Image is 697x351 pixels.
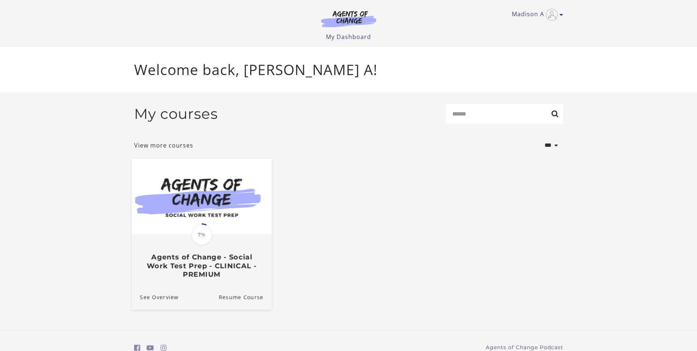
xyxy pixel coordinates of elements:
img: Agents of Change Logo [313,10,384,27]
a: View more courses [134,141,193,150]
h3: Agents of Change - Social Work Test Prep - CLINICAL - PREMIUM [140,253,263,279]
a: Agents of Change - Social Work Test Prep - CLINICAL - PREMIUM: Resume Course [219,284,272,309]
p: Welcome back, [PERSON_NAME] A! [134,59,563,81]
a: Toggle menu [512,9,560,21]
a: Agents of Change - Social Work Test Prep - CLINICAL - PREMIUM: See Overview [132,284,178,309]
a: My Dashboard [326,33,371,41]
span: 7% [191,224,212,245]
h2: My courses [134,105,218,123]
